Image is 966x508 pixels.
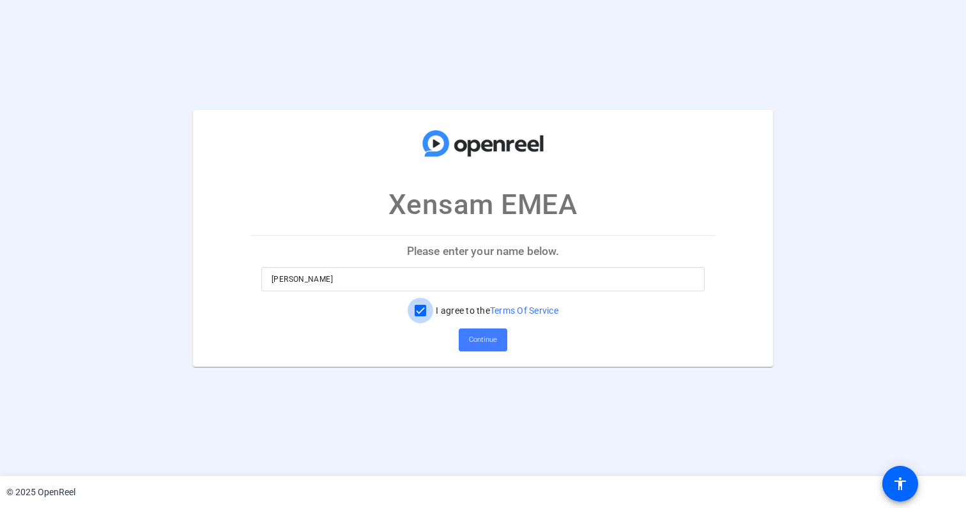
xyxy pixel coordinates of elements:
[893,476,908,491] mat-icon: accessibility
[490,305,558,316] a: Terms Of Service
[433,304,558,317] label: I agree to the
[419,122,547,164] img: company-logo
[469,330,497,350] span: Continue
[251,236,715,266] p: Please enter your name below.
[6,486,75,499] div: © 2025 OpenReel
[388,183,577,226] p: Xensam EMEA
[459,328,507,351] button: Continue
[272,272,694,287] input: Enter your name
